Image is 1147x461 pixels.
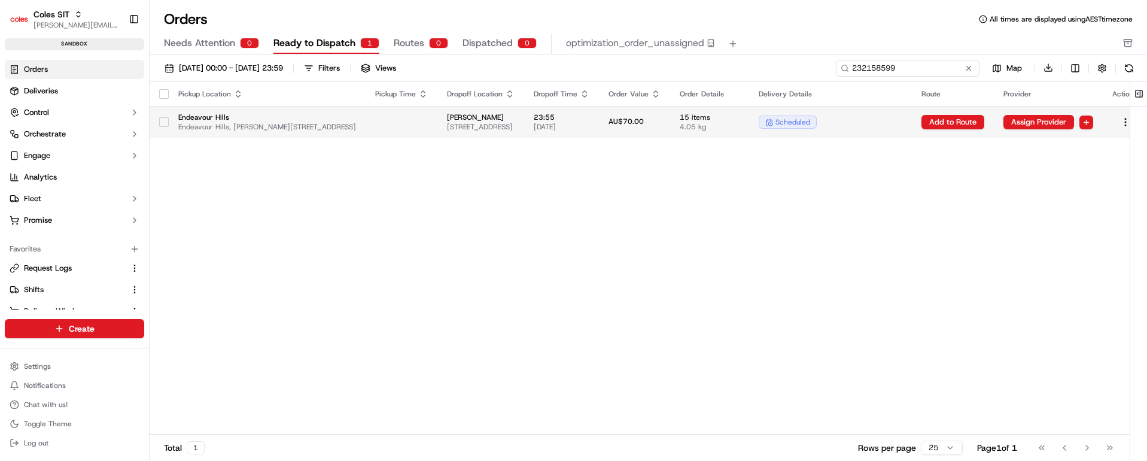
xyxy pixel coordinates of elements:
[12,12,36,36] img: Nash
[34,20,119,30] button: [PERSON_NAME][EMAIL_ADDRESS][PERSON_NAME][PERSON_NAME][DOMAIN_NAME]
[990,14,1133,24] span: All times are displayed using AEST timezone
[12,48,218,67] p: Welcome 👋
[96,169,197,190] a: 💻API Documentation
[41,114,196,126] div: Start new chat
[5,168,144,187] a: Analytics
[164,10,208,29] h1: Orders
[5,211,144,230] button: Promise
[203,118,218,132] button: Start new chat
[178,113,356,122] span: Endeavour Hills
[1121,60,1137,77] button: Refresh
[24,381,66,390] span: Notifications
[984,61,1030,75] button: Map
[299,60,345,77] button: Filters
[5,103,144,122] button: Control
[24,215,52,226] span: Promise
[609,117,644,126] span: AU$70.00
[375,63,396,74] span: Views
[680,113,740,122] span: 15 items
[429,38,448,48] div: 0
[355,60,401,77] button: Views
[775,117,810,127] span: scheduled
[69,323,95,335] span: Create
[5,319,144,338] button: Create
[858,442,916,454] p: Rows per page
[534,89,589,99] div: Dropoff Time
[759,89,902,99] div: Delivery Details
[5,81,144,101] a: Deliveries
[34,8,69,20] button: Coles SIT
[921,89,984,99] div: Route
[24,419,72,429] span: Toggle Theme
[10,306,125,317] a: Delivery Windows
[518,38,537,48] div: 0
[12,114,34,136] img: 1736555255976-a54dd68f-1ca7-489b-9aae-adbdc363a1c4
[187,441,205,454] div: 1
[360,38,379,48] div: 1
[273,36,355,50] span: Ready to Dispatch
[164,441,205,454] div: Total
[1003,89,1093,99] div: Provider
[84,202,145,212] a: Powered byPylon
[12,175,22,184] div: 📗
[240,38,259,48] div: 0
[24,150,50,161] span: Engage
[680,89,740,99] div: Order Details
[24,64,48,75] span: Orders
[24,129,66,139] span: Orchestrate
[24,400,68,410] span: Chat with us!
[159,60,288,77] button: [DATE] 00:00 - [DATE] 23:59
[31,77,215,90] input: Got a question? Start typing here...
[24,438,48,448] span: Log out
[24,193,41,204] span: Fleet
[10,284,125,295] a: Shifts
[164,36,235,50] span: Needs Attention
[463,36,513,50] span: Dispatched
[5,189,144,208] button: Fleet
[1006,63,1022,74] span: Map
[41,126,151,136] div: We're available if you need us!
[5,146,144,165] button: Engage
[5,259,144,278] button: Request Logs
[680,122,740,132] span: 4.05 kg
[5,435,144,451] button: Log out
[24,107,49,118] span: Control
[113,174,192,186] span: API Documentation
[534,122,589,132] span: [DATE]
[24,263,72,274] span: Request Logs
[5,302,144,321] button: Delivery Windows
[977,442,1017,454] div: Page 1 of 1
[24,306,88,317] span: Delivery Windows
[447,113,515,122] span: [PERSON_NAME]
[179,63,283,74] span: [DATE] 00:00 - [DATE] 23:59
[10,10,29,29] img: Coles SIT
[5,239,144,259] div: Favorites
[24,362,51,371] span: Settings
[5,396,144,413] button: Chat with us!
[394,36,424,50] span: Routes
[178,122,356,132] span: Endeavour Hills, [PERSON_NAME][STREET_ADDRESS]
[5,415,144,432] button: Toggle Theme
[5,377,144,394] button: Notifications
[7,169,96,190] a: 📗Knowledge Base
[24,86,58,96] span: Deliveries
[5,280,144,299] button: Shifts
[447,89,515,99] div: Dropoff Location
[101,175,111,184] div: 💻
[609,89,661,99] div: Order Value
[836,60,979,77] input: Type to search
[24,174,92,186] span: Knowledge Base
[1003,115,1074,129] button: Assign Provider
[10,263,125,274] a: Request Logs
[5,38,144,50] div: sandbox
[5,5,124,34] button: Coles SITColes SIT[PERSON_NAME][EMAIL_ADDRESS][PERSON_NAME][PERSON_NAME][DOMAIN_NAME]
[318,63,340,74] div: Filters
[5,125,144,144] button: Orchestrate
[534,113,589,122] span: 23:55
[178,89,356,99] div: Pickup Location
[447,122,515,132] span: [STREET_ADDRESS]
[1112,89,1139,99] div: Actions
[5,358,144,375] button: Settings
